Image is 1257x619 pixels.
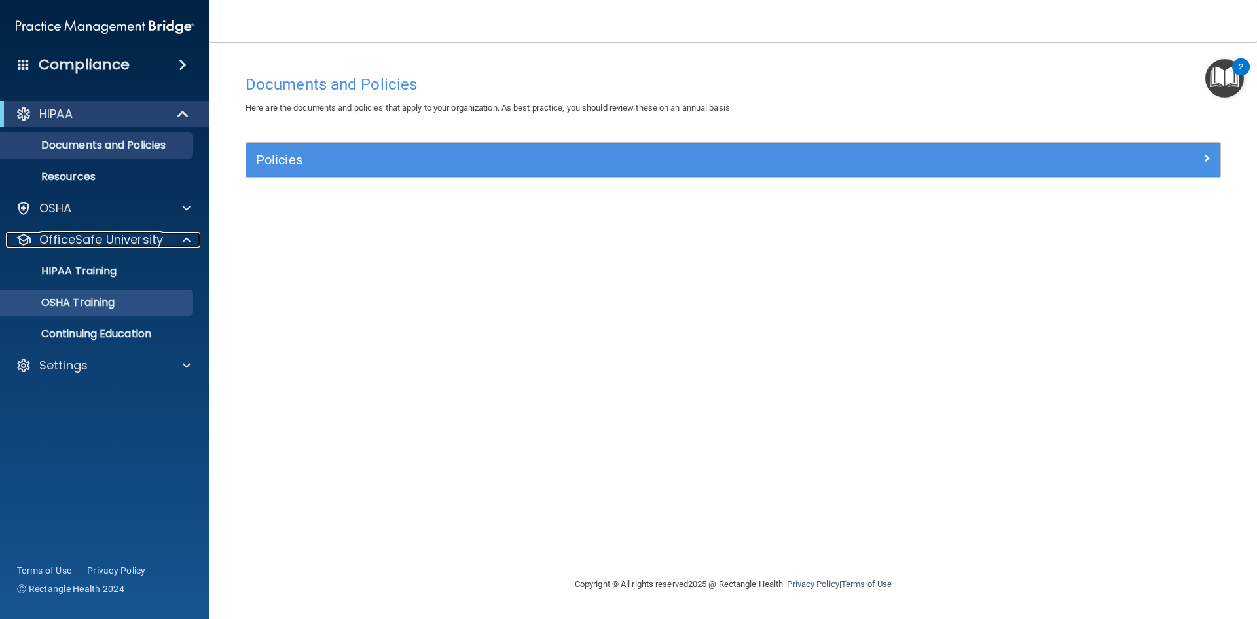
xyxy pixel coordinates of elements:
[17,582,124,595] span: Ⓒ Rectangle Health 2024
[39,106,73,122] p: HIPAA
[9,265,117,278] p: HIPAA Training
[39,56,130,74] h4: Compliance
[39,358,88,373] p: Settings
[87,564,146,577] a: Privacy Policy
[494,563,972,605] div: Copyright © All rights reserved 2025 @ Rectangle Health | |
[16,106,190,122] a: HIPAA
[246,76,1221,93] h4: Documents and Policies
[17,564,71,577] a: Terms of Use
[16,14,194,40] img: PMB logo
[39,200,72,216] p: OSHA
[256,153,967,167] h5: Policies
[16,200,191,216] a: OSHA
[9,328,187,341] p: Continuing Education
[1239,67,1243,84] div: 2
[9,170,187,183] p: Resources
[9,296,115,309] p: OSHA Training
[246,103,732,113] span: Here are the documents and policies that apply to your organization. As best practice, you should...
[16,232,191,248] a: OfficeSafe University
[39,232,163,248] p: OfficeSafe University
[256,149,1211,170] a: Policies
[1205,59,1244,98] button: Open Resource Center, 2 new notifications
[9,139,187,152] p: Documents and Policies
[787,579,839,589] a: Privacy Policy
[16,358,191,373] a: Settings
[841,579,892,589] a: Terms of Use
